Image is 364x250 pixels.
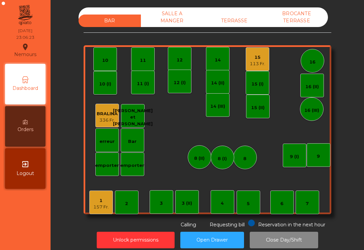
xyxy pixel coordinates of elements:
[305,83,319,90] div: 16 (II)
[250,54,265,61] div: 15
[14,42,36,59] div: Nemours
[306,200,309,207] div: 7
[102,57,108,64] div: 10
[141,7,203,27] div: SALLE A MANGER
[181,222,196,228] span: Calling
[93,204,109,210] div: 157 Fr.
[97,110,118,117] div: BRALINA
[174,79,186,86] div: 12 (I)
[317,153,320,160] div: 9
[210,222,245,228] span: Requesting bill
[137,80,149,87] div: 11 (I)
[21,43,29,51] i: location_on
[203,15,266,27] div: TERRASSE
[247,200,250,207] div: 5
[182,200,192,207] div: 3 (II)
[125,200,128,207] div: 2
[99,81,111,87] div: 10 (I)
[309,59,315,66] div: 16
[97,232,175,248] button: Unlock permissions
[95,162,119,169] div: emporter
[290,153,299,160] div: 9 (I)
[251,81,264,87] div: 15 (I)
[140,57,146,64] div: 11
[21,160,29,168] i: exit_to_app
[251,104,265,111] div: 15 (II)
[250,60,265,67] div: 113 Fr.
[12,85,38,92] span: Dashboard
[113,107,153,127] div: [PERSON_NAME] et [PERSON_NAME]
[177,57,183,64] div: 12
[258,222,325,228] span: Reservation in the next hour
[215,57,221,64] div: 14
[266,7,328,27] div: BROCANTE TERRASSE
[194,155,205,162] div: 8 (II)
[180,232,244,248] button: Open Drawer
[17,170,34,177] span: Logout
[128,138,136,145] div: Bar
[218,155,227,162] div: 8 (I)
[304,107,319,114] div: 16 (III)
[211,80,224,86] div: 14 (II)
[17,3,33,27] img: qpiato
[97,117,118,124] div: 336 Fr.
[120,162,144,169] div: emporter
[221,200,224,207] div: 4
[18,126,33,133] span: Orders
[99,138,115,145] div: erreur
[210,103,225,110] div: 14 (III)
[18,28,32,34] div: [DATE]
[280,200,283,207] div: 6
[16,34,34,41] div: 23:06:23
[243,155,246,162] div: 8
[79,15,141,27] div: BAR
[160,200,163,207] div: 3
[250,232,318,248] button: Close Day/Shift
[93,197,109,204] div: 1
